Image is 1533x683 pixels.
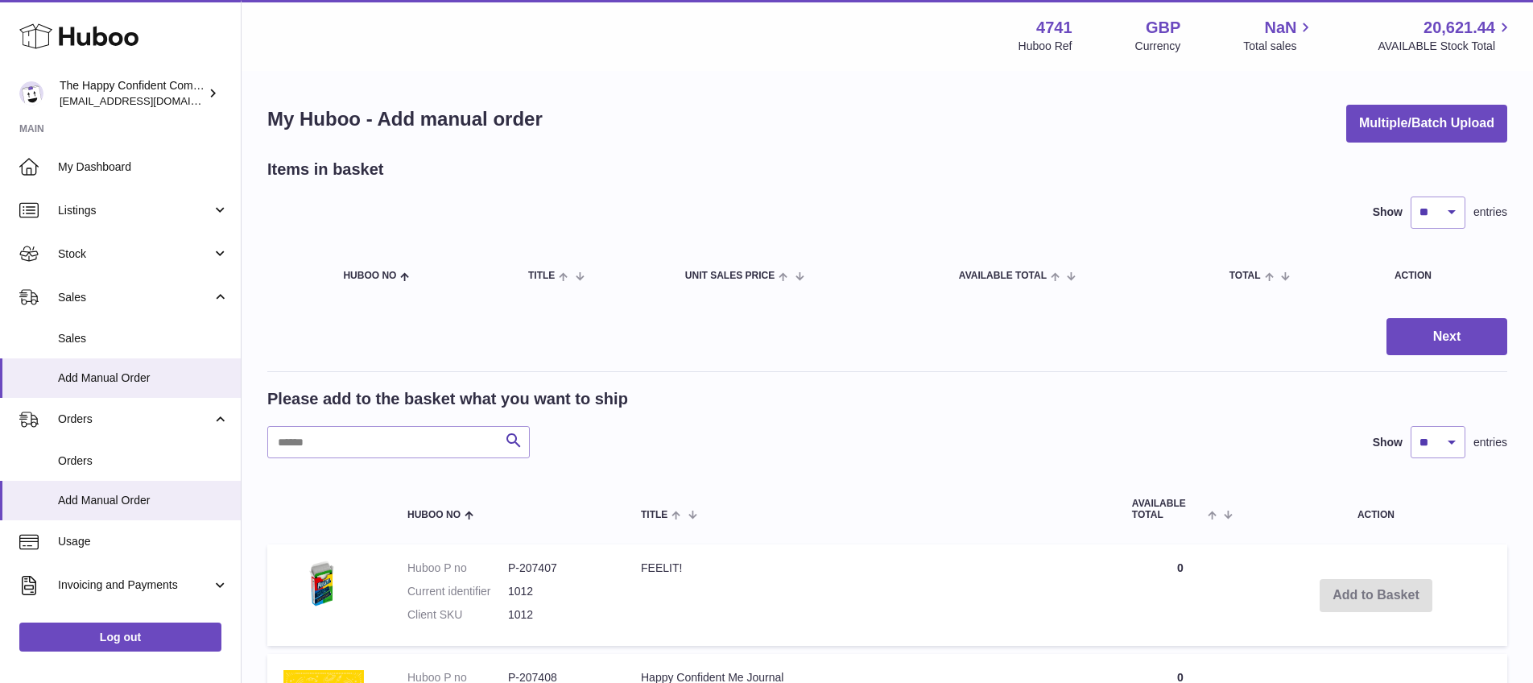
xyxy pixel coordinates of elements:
h2: Please add to the basket what you want to ship [267,388,628,410]
span: Total [1229,271,1261,281]
span: Sales [58,290,212,305]
button: Multiple/Batch Upload [1346,105,1507,143]
div: The Happy Confident Company [60,78,205,109]
th: Action [1245,482,1507,536]
div: Huboo Ref [1019,39,1072,54]
span: Invoicing and Payments [58,577,212,593]
span: Stock [58,246,212,262]
button: Next [1386,318,1507,356]
dd: P-207407 [508,561,609,576]
span: 20,621.44 [1423,17,1495,39]
span: [EMAIL_ADDRESS][DOMAIN_NAME] [60,94,237,107]
dd: 1012 [508,607,609,623]
span: Orders [58,453,229,469]
span: Add Manual Order [58,493,229,508]
label: Show [1373,205,1403,220]
h1: My Huboo - Add manual order [267,106,543,132]
img: FEELIT! [283,561,364,609]
dt: Huboo P no [407,561,508,576]
span: AVAILABLE Total [959,271,1047,281]
span: AVAILABLE Total [1132,499,1204,519]
dt: Current identifier [407,584,508,599]
div: Action [1395,271,1491,281]
span: Title [528,271,555,281]
span: Unit Sales Price [685,271,775,281]
td: FEELIT! [625,544,1116,647]
div: Currency [1135,39,1181,54]
span: Listings [58,203,212,218]
span: My Dashboard [58,159,229,175]
span: NaN [1264,17,1296,39]
span: Usage [58,534,229,549]
span: entries [1473,435,1507,450]
td: 0 [1116,544,1245,647]
a: Log out [19,623,221,652]
span: Huboo no [407,510,461,520]
strong: GBP [1146,17,1180,39]
span: Total sales [1243,39,1315,54]
span: Add Manual Order [58,370,229,386]
img: contact@happyconfident.com [19,81,43,106]
a: NaN Total sales [1243,17,1315,54]
span: Sales [58,331,229,346]
h2: Items in basket [267,159,384,180]
strong: 4741 [1036,17,1072,39]
dd: 1012 [508,584,609,599]
span: entries [1473,205,1507,220]
span: AVAILABLE Stock Total [1378,39,1514,54]
label: Show [1373,435,1403,450]
a: 20,621.44 AVAILABLE Stock Total [1378,17,1514,54]
span: Orders [58,412,212,427]
span: Huboo no [343,271,396,281]
span: Title [641,510,667,520]
dt: Client SKU [407,607,508,623]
